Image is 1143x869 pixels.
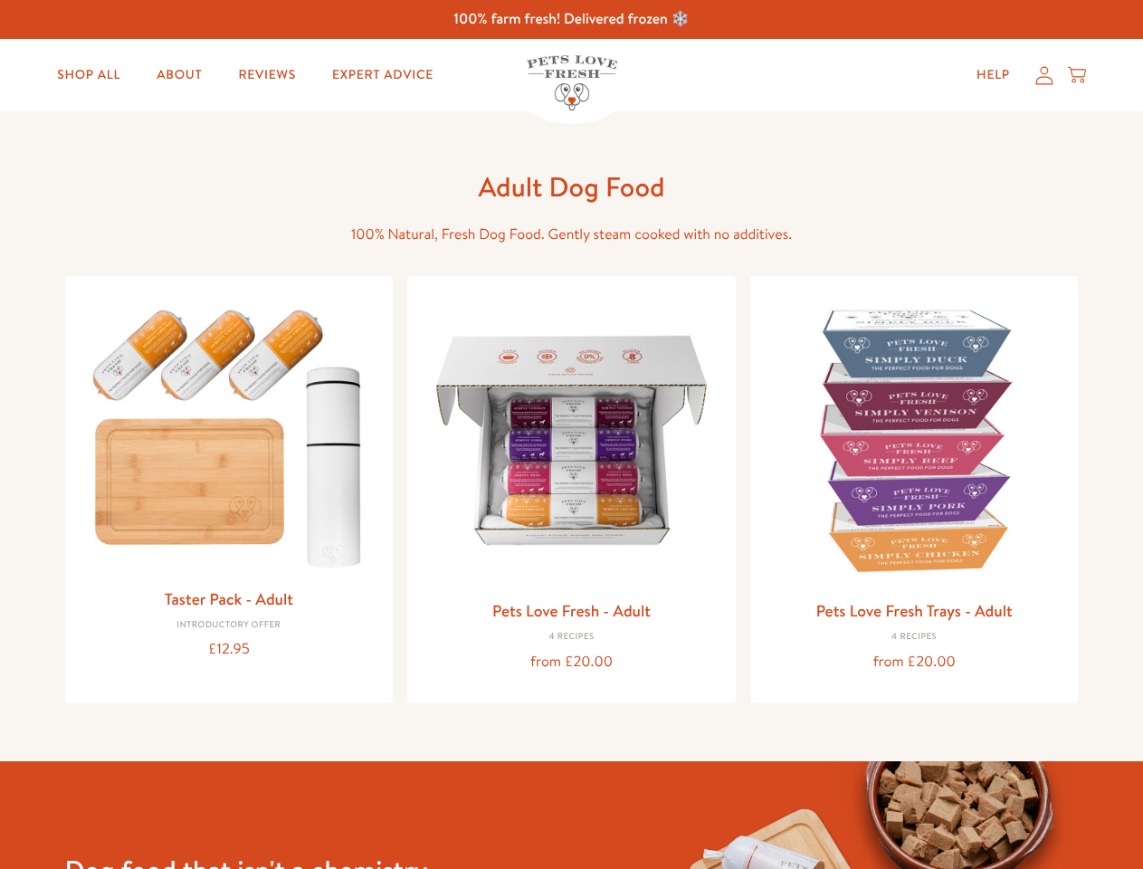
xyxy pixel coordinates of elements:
div: Introductory Offer [80,620,379,631]
div: £12.95 [80,637,379,662]
img: Pets Love Fresh Trays - Adult [765,291,1064,590]
h1: Adult Dog Food [282,169,862,205]
a: Pets Love Fresh Trays - Adult [816,599,1013,622]
a: Help [962,57,1024,93]
div: 4 Recipes [765,632,1064,643]
img: Taster Pack - Adult [80,291,379,578]
a: Taster Pack - Adult [165,587,293,610]
div: from £20.00 [422,650,721,674]
a: Reviews [224,57,310,93]
a: Expert Advice [318,57,448,93]
span: 100% Natural, Fresh Dog Food. Gently steam cooked with no additives. [351,224,792,244]
a: About [142,57,216,93]
div: from £20.00 [765,650,1064,674]
a: Shop All [43,57,135,93]
div: 4 Recipes [422,632,721,643]
img: Pets Love Fresh [527,55,617,110]
a: Pets Love Fresh - Adult [492,599,651,622]
img: Pets Love Fresh - Adult [422,291,721,590]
